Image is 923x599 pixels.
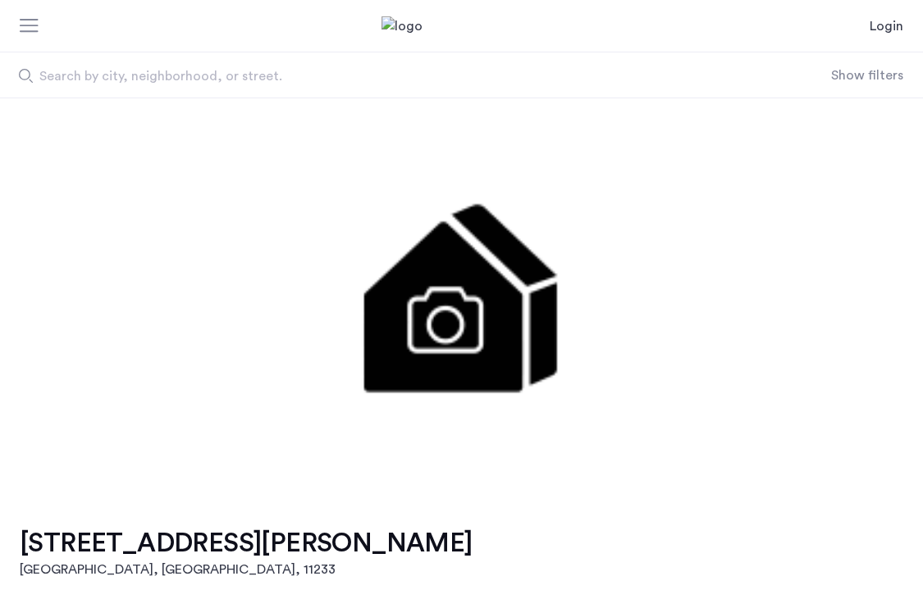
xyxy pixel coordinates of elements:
[20,560,473,579] h2: [GEOGRAPHIC_DATA], [GEOGRAPHIC_DATA] , 11233
[831,66,903,85] button: Show or hide filters
[167,98,757,488] img: 2.gif
[382,16,542,36] img: logo
[870,16,903,36] a: Login
[20,527,473,560] h1: [STREET_ADDRESS][PERSON_NAME]
[382,16,542,36] a: Cazamio Logo
[39,66,704,86] span: Search by city, neighborhood, or street.
[20,527,473,579] a: [STREET_ADDRESS][PERSON_NAME][GEOGRAPHIC_DATA], [GEOGRAPHIC_DATA], 11233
